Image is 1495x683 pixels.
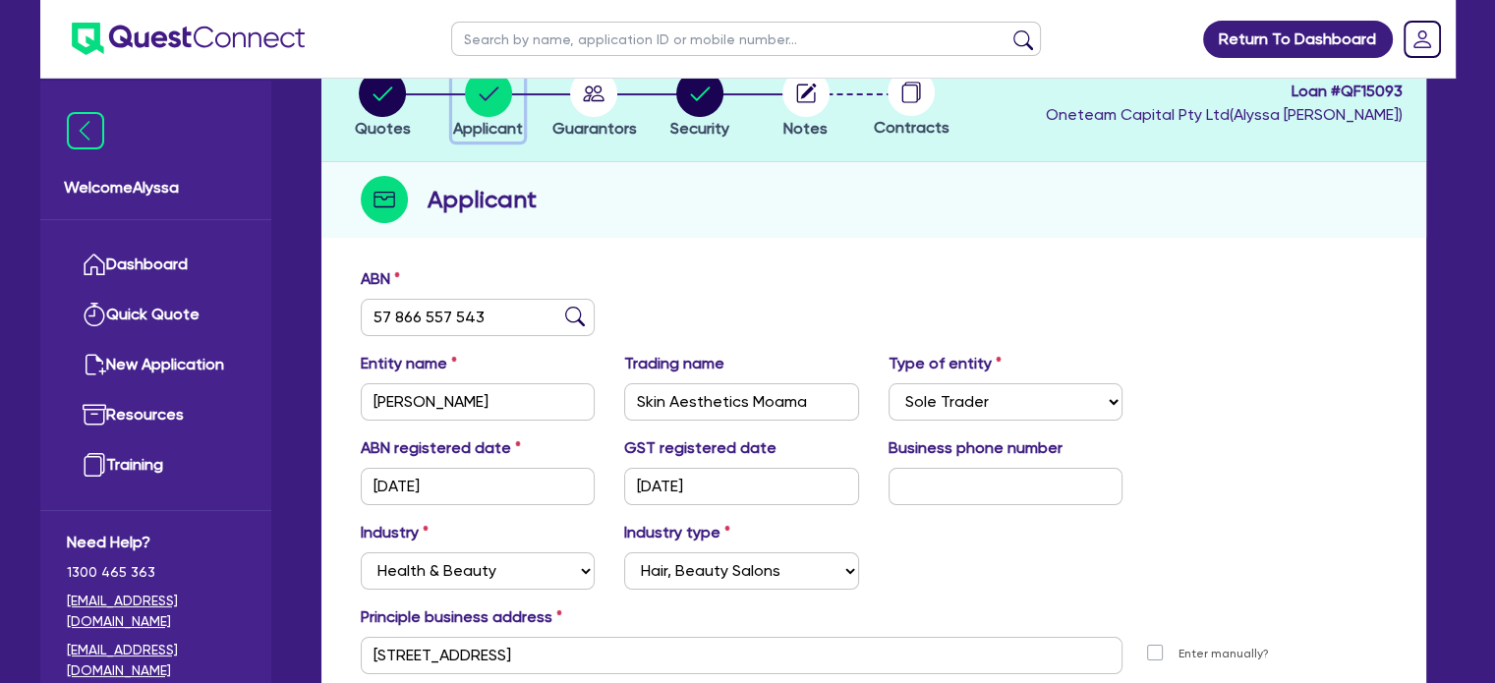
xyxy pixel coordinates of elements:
[354,69,412,142] button: Quotes
[624,521,730,544] label: Industry type
[361,267,400,291] label: ABN
[67,640,245,681] a: [EMAIL_ADDRESS][DOMAIN_NAME]
[72,23,305,55] img: quest-connect-logo-blue
[781,69,831,142] button: Notes
[67,591,245,632] a: [EMAIL_ADDRESS][DOMAIN_NAME]
[67,390,245,440] a: Resources
[1397,14,1448,65] a: Dropdown toggle
[428,182,537,217] h2: Applicant
[67,531,245,554] span: Need Help?
[67,240,245,290] a: Dashboard
[451,22,1041,56] input: Search by name, application ID or mobile number...
[83,453,106,477] img: training
[83,403,106,427] img: resources
[1179,645,1269,663] label: Enter manually?
[361,468,596,505] input: DD / MM / YYYY
[783,119,828,138] span: Notes
[83,353,106,376] img: new-application
[624,352,724,375] label: Trading name
[64,176,248,199] span: Welcome Alyssa
[565,307,585,326] img: abn-lookup icon
[1203,21,1393,58] a: Return To Dashboard
[361,605,562,629] label: Principle business address
[361,521,429,544] label: Industry
[550,69,637,142] button: Guarantors
[361,176,408,223] img: step-icon
[355,119,411,138] span: Quotes
[67,340,245,390] a: New Application
[361,436,521,460] label: ABN registered date
[874,118,949,137] span: Contracts
[67,290,245,340] a: Quick Quote
[83,303,106,326] img: quick-quote
[551,119,636,138] span: Guarantors
[889,436,1063,460] label: Business phone number
[624,468,859,505] input: DD / MM / YYYY
[361,352,457,375] label: Entity name
[452,69,524,142] button: Applicant
[67,440,245,490] a: Training
[1046,105,1403,124] span: Oneteam Capital Pty Ltd ( Alyssa [PERSON_NAME] )
[670,119,729,138] span: Security
[67,112,104,149] img: icon-menu-close
[1046,80,1403,103] span: Loan # QF15093
[453,119,523,138] span: Applicant
[669,69,730,142] button: Security
[624,436,776,460] label: GST registered date
[889,352,1002,375] label: Type of entity
[67,562,245,583] span: 1300 465 363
